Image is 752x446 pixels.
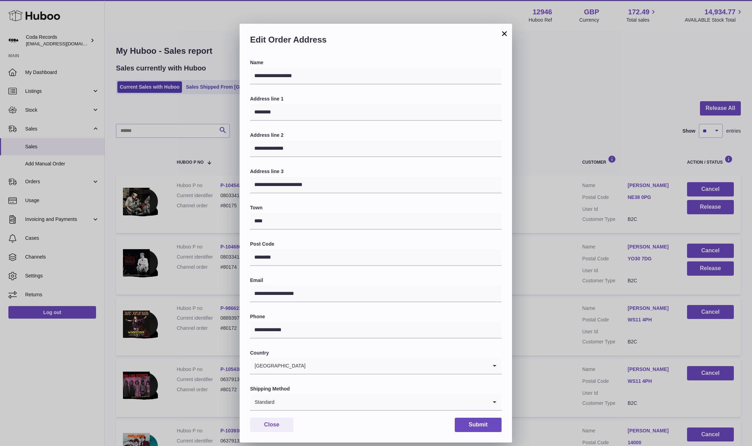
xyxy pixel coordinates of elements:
label: Address line 2 [250,132,502,139]
label: Shipping Method [250,386,502,392]
label: Address line 3 [250,168,502,175]
label: Phone [250,313,502,320]
span: Standard [250,394,275,410]
input: Search for option [275,394,488,410]
label: Town [250,205,502,211]
div: Search for option [250,358,502,374]
label: Email [250,277,502,284]
input: Search for option [306,358,488,374]
button: Submit [455,418,502,432]
button: × [500,29,509,38]
label: Country [250,350,502,356]
label: Name [250,59,502,66]
label: Post Code [250,241,502,247]
label: Address line 1 [250,96,502,102]
h2: Edit Order Address [250,34,502,49]
button: Close [250,418,293,432]
div: Search for option [250,394,502,411]
span: [GEOGRAPHIC_DATA] [250,358,306,374]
